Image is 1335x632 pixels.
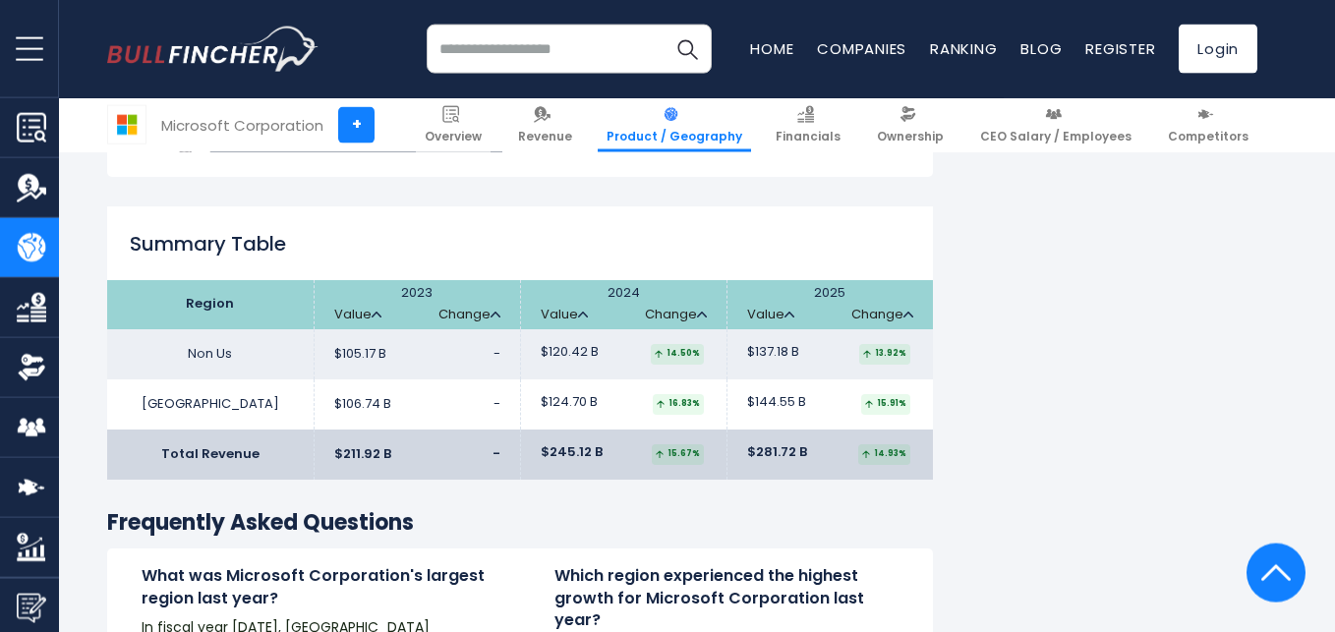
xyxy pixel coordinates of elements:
[334,346,386,363] span: $105.17 B
[541,307,588,323] a: Value
[663,25,712,74] button: Search
[541,394,598,411] span: $124.70 B
[518,129,572,144] span: Revenue
[425,129,482,144] span: Overview
[1020,38,1062,59] a: Blog
[438,307,500,323] a: Change
[747,444,807,461] span: $281.72 B
[858,444,910,465] div: 14.93%
[776,129,841,144] span: Financials
[861,394,910,415] div: 15.91%
[930,38,997,59] a: Ranking
[107,430,314,480] td: Total Revenue
[767,98,849,152] a: Financials
[107,229,933,259] h2: Summary Table
[971,98,1140,152] a: CEO Salary / Employees
[520,280,726,329] th: 2024
[747,344,799,361] span: $137.18 B
[750,38,793,59] a: Home
[868,98,953,152] a: Ownership
[334,446,391,463] span: $211.92 B
[1168,129,1248,144] span: Competitors
[107,329,314,379] td: Non Us
[645,307,707,323] a: Change
[1179,25,1257,74] a: Login
[509,98,581,152] a: Revenue
[747,394,806,411] span: $144.55 B
[1085,38,1155,59] a: Register
[554,565,899,631] h4: Which region experienced the highest growth for Microsoft Corporation last year?
[726,280,933,329] th: 2025
[980,129,1132,144] span: CEO Salary / Employees
[334,307,381,323] a: Value
[607,129,742,144] span: Product / Geography
[653,394,704,415] div: 16.83%
[541,444,603,461] span: $245.12 B
[107,280,314,329] th: Region
[107,379,314,430] td: [GEOGRAPHIC_DATA]
[107,27,319,72] a: Go to homepage
[493,346,500,363] span: -
[652,444,704,465] div: 15.67%
[338,107,375,144] a: +
[747,307,794,323] a: Value
[1159,98,1257,152] a: Competitors
[416,98,491,152] a: Overview
[108,106,145,144] img: MSFT logo
[877,129,944,144] span: Ownership
[817,38,906,59] a: Companies
[107,509,933,538] h3: Frequently Asked Questions
[493,396,500,413] span: -
[541,344,599,361] span: $120.42 B
[859,344,910,365] div: 13.92%
[142,565,486,609] h4: What was Microsoft Corporation's largest region last year?
[161,114,323,137] div: Microsoft Corporation
[493,446,500,463] span: -
[851,307,913,323] a: Change
[598,98,751,152] a: Product / Geography
[334,396,391,413] span: $106.74 B
[107,27,319,72] img: bullfincher logo
[651,344,704,365] div: 14.50%
[314,280,520,329] th: 2023
[17,353,46,382] img: Ownership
